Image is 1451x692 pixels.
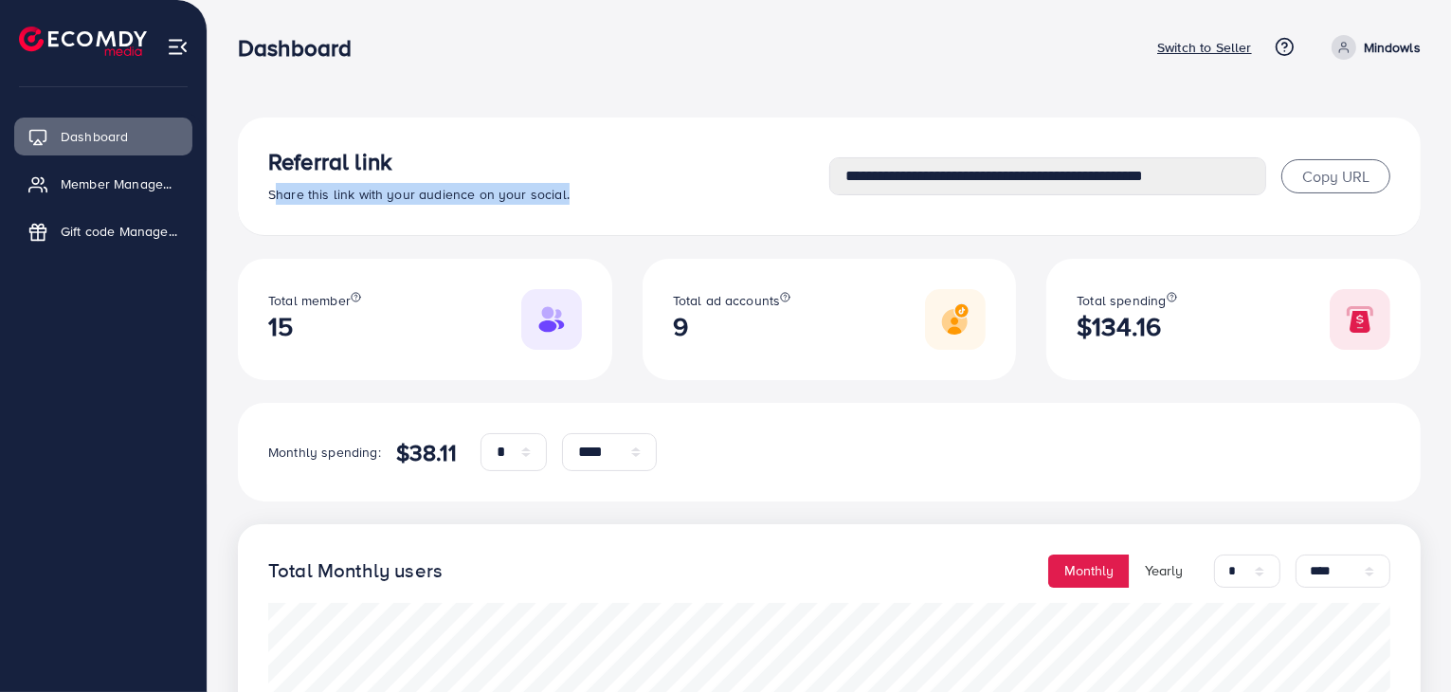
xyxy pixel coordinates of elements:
[14,118,192,155] a: Dashboard
[1364,36,1421,59] p: Mindowls
[521,289,582,350] img: Responsive image
[238,34,367,62] h3: Dashboard
[1077,291,1166,310] span: Total spending
[1077,311,1176,342] h2: $134.16
[1129,555,1199,588] button: Yearly
[1330,289,1390,350] img: Responsive image
[396,439,458,466] h4: $38.11
[167,36,189,58] img: menu
[673,291,781,310] span: Total ad accounts
[61,222,178,241] span: Gift code Management
[268,185,570,204] span: Share this link with your audience on your social.
[268,441,381,464] p: Monthly spending:
[268,291,351,310] span: Total member
[1302,166,1369,187] span: Copy URL
[1324,35,1421,60] a: Mindowls
[1048,555,1130,588] button: Monthly
[1281,159,1390,193] button: Copy URL
[268,148,829,175] h3: Referral link
[19,27,147,56] img: logo
[14,212,192,250] a: Gift code Management
[268,311,361,342] h2: 15
[61,127,128,146] span: Dashboard
[61,174,178,193] span: Member Management
[925,289,986,350] img: Responsive image
[673,311,791,342] h2: 9
[1157,36,1252,59] p: Switch to Seller
[14,165,192,203] a: Member Management
[268,559,443,583] h4: Total Monthly users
